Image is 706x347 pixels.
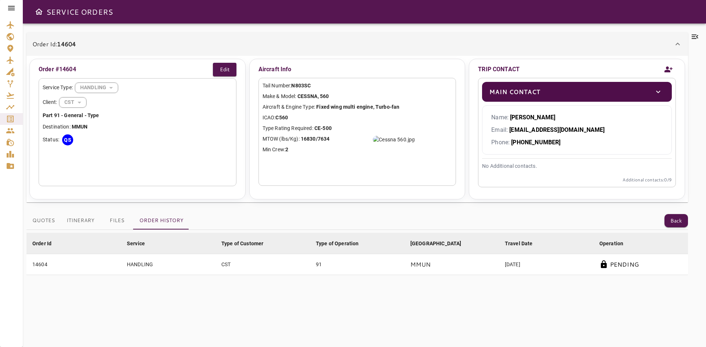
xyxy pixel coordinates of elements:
[482,177,672,183] p: Additional contacts: 0 /9
[491,126,663,134] p: Email:
[489,87,540,96] p: Main Contact
[599,239,633,248] span: Operation
[26,212,189,229] div: basic tabs example
[215,254,310,275] td: CST
[32,4,46,19] button: Open drawer
[213,63,236,76] button: Edit
[482,162,672,170] p: No Additional contacts.
[43,136,59,144] p: Status:
[505,239,533,248] div: Travel Date
[263,93,452,100] p: Make & Model:
[32,40,76,48] p: Order Id:
[221,239,273,248] span: Type of Customer
[258,63,456,76] p: Aircraft Info
[310,254,404,275] td: 91
[26,212,61,229] button: Quotes
[301,136,330,142] b: 16830/7634
[43,97,232,108] div: Client:
[59,93,86,112] div: HANDLING
[491,113,663,122] p: Name:
[32,261,115,268] div: 14604
[43,123,232,131] p: Destination:
[100,212,133,229] button: Files
[26,56,688,202] div: Order Id:14604
[62,134,73,145] div: QS
[263,135,452,143] p: MTOW (lbs/Kg):
[610,260,639,269] p: PENDING
[505,239,542,248] span: Travel Date
[511,139,560,146] b: [PHONE_NUMBER]
[499,254,593,275] td: [DATE]
[32,239,61,248] span: Order Id
[127,239,154,248] span: Service
[373,136,415,143] img: Cessna 560.jpg
[76,124,81,130] b: M
[664,214,688,228] button: Back
[263,103,452,111] p: Aircraft & Engine Type:
[410,239,471,248] span: [GEOGRAPHIC_DATA]
[263,146,452,153] p: Min Crew:
[652,86,664,98] button: toggle
[410,239,461,248] div: [GEOGRAPHIC_DATA]
[491,138,663,147] p: Phone:
[121,254,215,275] td: HANDLING
[75,78,118,97] div: HANDLING
[316,239,368,248] span: Type of Operation
[482,82,672,102] div: Main Contacttoggle
[57,40,76,48] b: 14604
[32,239,51,248] div: Order Id
[61,212,100,229] button: Itinerary
[72,124,76,130] b: M
[263,114,452,122] p: ICAO:
[316,104,399,110] b: Fixed wing multi engine, Turbo-fan
[410,260,431,269] p: MMUN
[263,82,452,90] p: Tail Number:
[133,212,189,229] button: Order History
[263,124,452,132] p: Type Rating Required:
[43,82,232,93] div: Service Type:
[478,65,520,74] p: TRIP CONTACT
[599,239,623,248] div: Operation
[43,112,232,119] p: Part 91 - General - Type
[275,115,288,120] b: C560
[127,239,145,248] div: Service
[285,147,288,152] b: 2
[84,124,88,130] b: N
[26,32,688,56] div: Order Id:14604
[316,239,359,248] div: Type of Operation
[81,124,84,130] b: U
[39,65,76,74] p: Order #14604
[661,61,676,78] button: Add new contact
[221,239,263,248] div: Type of Customer
[46,6,113,18] h6: SERVICE ORDERS
[291,83,311,88] b: N803SC
[510,114,555,121] b: [PERSON_NAME]
[314,125,332,131] b: CE-500
[509,126,605,133] b: [EMAIL_ADDRESS][DOMAIN_NAME]
[297,93,329,99] b: CESSNA, 560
